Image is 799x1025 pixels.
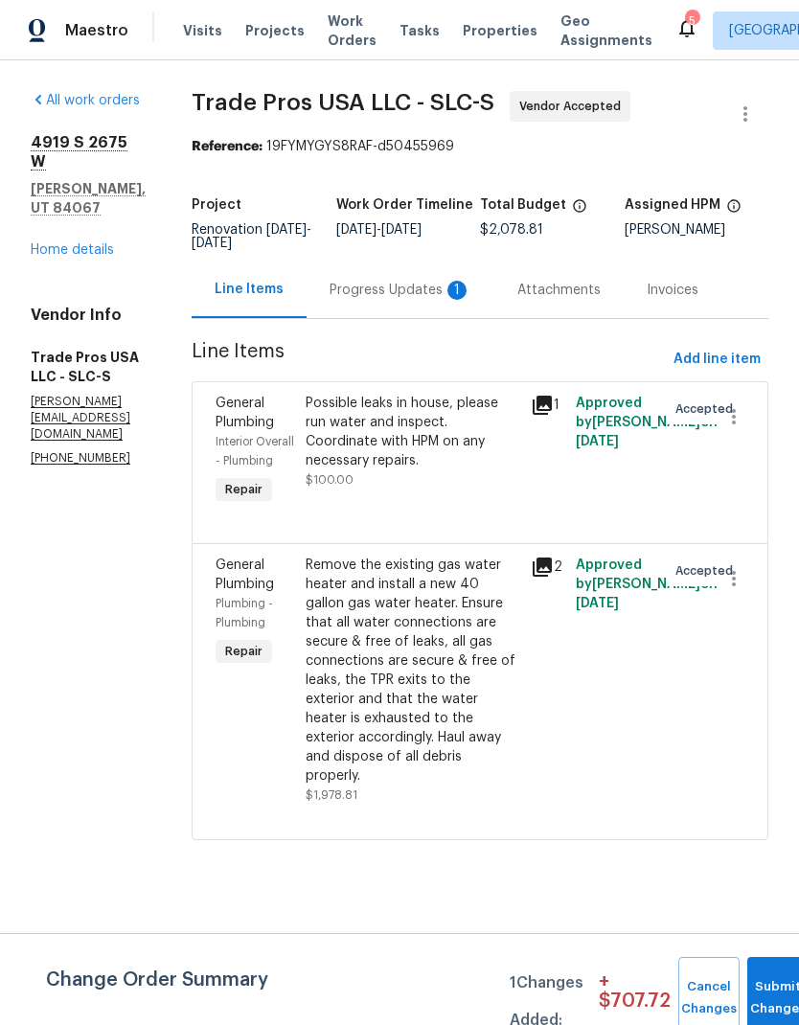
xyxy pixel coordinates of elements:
div: [PERSON_NAME] [625,223,769,237]
h5: Project [192,198,241,212]
span: General Plumbing [216,558,274,591]
div: Attachments [517,281,601,300]
div: 5 [685,11,698,31]
span: Approved by [PERSON_NAME] on [576,558,718,610]
span: Plumbing - Plumbing [216,598,273,628]
button: Add line item [666,342,768,377]
div: Remove the existing gas water heater and install a new 40 gallon gas water heater. Ensure that al... [306,556,519,786]
span: Repair [217,480,270,499]
div: Line Items [215,280,284,299]
span: Repair [217,642,270,661]
span: Accepted [675,561,741,581]
span: Add line item [673,348,761,372]
span: The hpm assigned to this work order. [726,198,742,223]
div: 2 [531,556,564,579]
span: Tasks [399,24,440,37]
h5: Trade Pros USA LLC - SLC-S [31,348,146,386]
span: [DATE] [576,435,619,448]
span: Line Items [192,342,666,377]
span: General Plumbing [216,397,274,429]
h5: Assigned HPM [625,198,720,212]
span: $1,978.81 [306,789,357,801]
b: Reference: [192,140,263,153]
span: The total cost of line items that have been proposed by Opendoor. This sum includes line items th... [572,198,587,223]
div: Invoices [647,281,698,300]
span: [DATE] [576,597,619,610]
span: Visits [183,21,222,40]
span: Accepted [675,399,741,419]
span: Interior Overall - Plumbing [216,436,294,467]
span: Approved by [PERSON_NAME] on [576,397,718,448]
h4: Vendor Info [31,306,146,325]
span: [DATE] [192,237,232,250]
span: [DATE] [336,223,377,237]
span: $2,078.81 [480,223,543,237]
span: Trade Pros USA LLC - SLC-S [192,91,494,114]
span: Maestro [65,21,128,40]
span: - [192,223,311,250]
a: All work orders [31,94,140,107]
span: [DATE] [266,223,307,237]
span: Geo Assignments [560,11,652,50]
span: Projects [245,21,305,40]
div: 1 [447,281,467,300]
span: Properties [463,21,537,40]
a: Home details [31,243,114,257]
span: - [336,223,422,237]
span: [DATE] [381,223,422,237]
span: Work Orders [328,11,377,50]
span: $100.00 [306,474,354,486]
span: Renovation [192,223,311,250]
div: 19FYMYGYS8RAF-d50455969 [192,137,768,156]
h5: Total Budget [480,198,566,212]
span: Vendor Accepted [519,97,628,116]
div: Possible leaks in house, please run water and inspect. Coordinate with HPM on any necessary repairs. [306,394,519,470]
div: 1 [531,394,564,417]
h5: Work Order Timeline [336,198,473,212]
div: Progress Updates [330,281,471,300]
